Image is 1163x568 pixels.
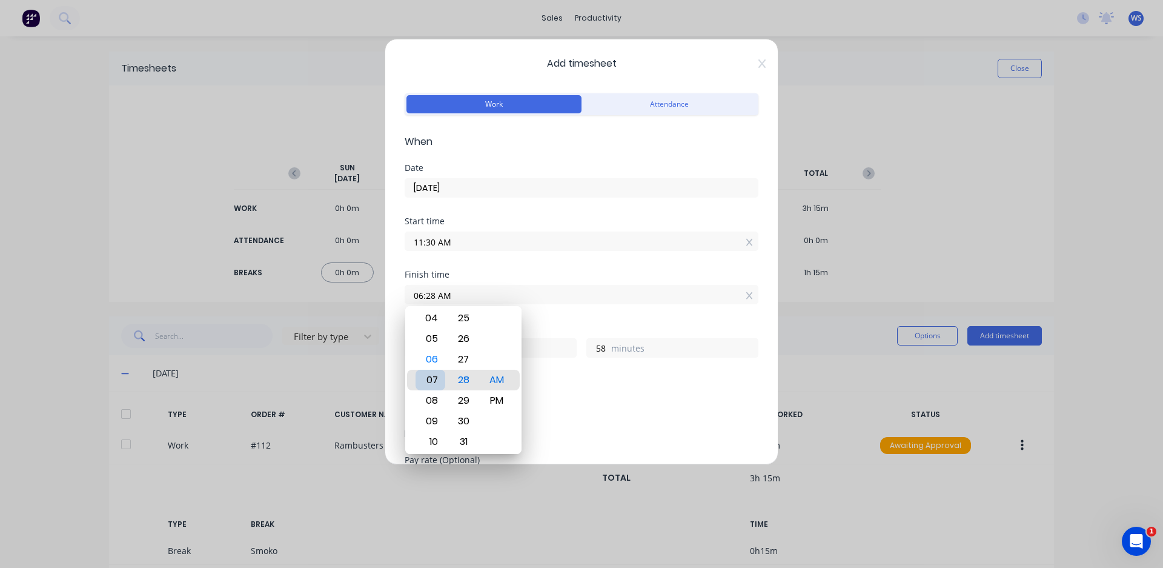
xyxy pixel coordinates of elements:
div: 30 [449,411,479,432]
div: 10 [416,432,445,452]
div: PM [482,390,512,411]
div: Start time [405,217,758,226]
div: AM [482,370,512,390]
span: Details [405,427,758,441]
div: 09 [416,411,445,432]
div: Minute [447,306,480,454]
div: 31 [449,432,479,452]
div: 05 [416,329,445,349]
div: 29 [449,390,479,411]
div: 04 [416,308,445,329]
input: 0 [587,339,608,357]
div: 28 [449,370,479,390]
button: Work [406,95,581,113]
div: 25 [449,308,479,329]
div: 07 [416,370,445,390]
span: Add timesheet [405,56,758,71]
button: Attendance [581,95,757,113]
div: 27 [449,349,479,370]
iframe: Intercom live chat [1122,527,1151,556]
span: When [405,135,758,149]
div: 08 [416,390,445,411]
label: minutes [611,342,758,357]
div: Finish time [405,270,758,279]
div: Pay rate (Optional) [405,456,758,464]
div: 26 [449,329,479,349]
div: Breaks [405,377,758,386]
div: Hour [414,306,447,454]
span: 1 [1147,527,1156,536]
div: Hours worked [405,324,758,332]
div: Add breaks [409,396,754,412]
div: Date [405,164,758,172]
div: 06 [416,349,445,370]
